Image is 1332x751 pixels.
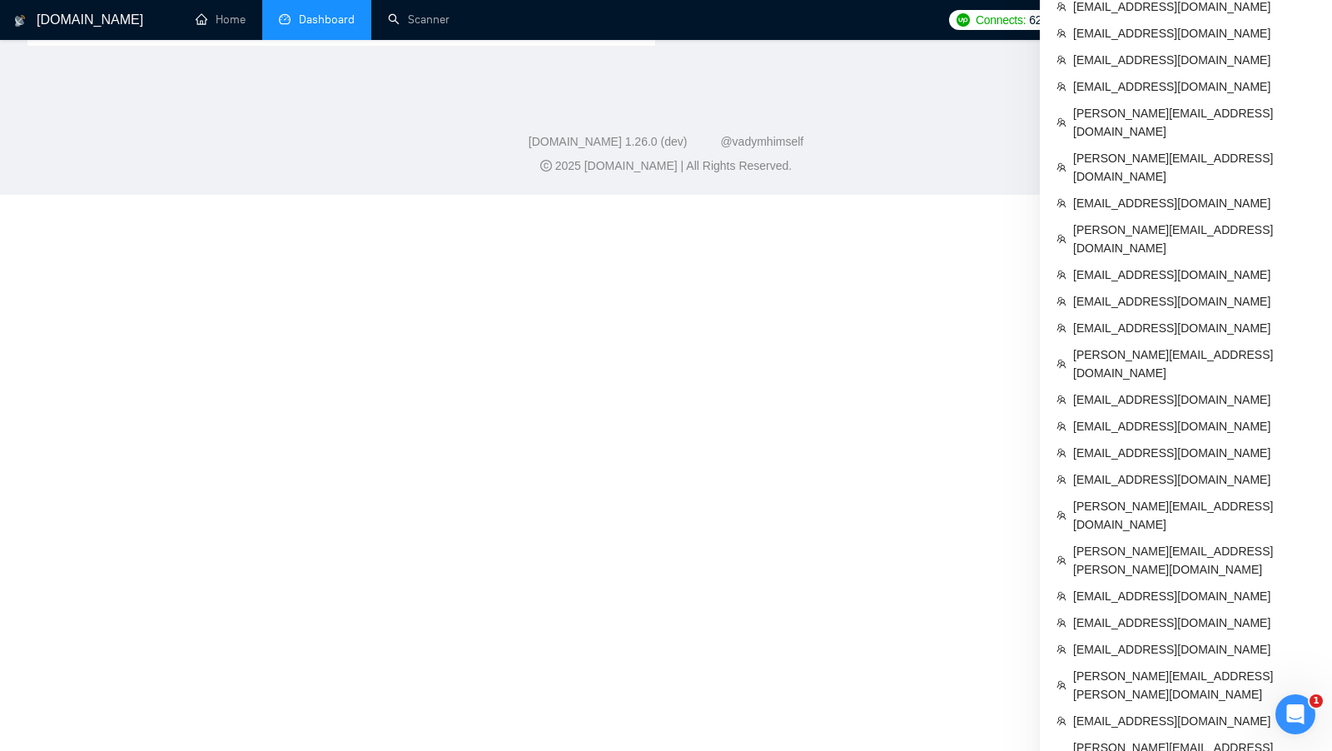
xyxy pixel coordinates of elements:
span: [EMAIL_ADDRESS][DOMAIN_NAME] [1073,470,1315,489]
span: team [1056,82,1066,92]
span: team [1056,55,1066,65]
span: team [1056,395,1066,405]
span: team [1056,162,1066,172]
span: team [1056,555,1066,565]
span: [EMAIL_ADDRESS][DOMAIN_NAME] [1073,24,1315,42]
span: [EMAIL_ADDRESS][DOMAIN_NAME] [1073,390,1315,409]
span: [PERSON_NAME][EMAIL_ADDRESS][PERSON_NAME][DOMAIN_NAME] [1073,542,1315,579]
span: team [1056,296,1066,306]
span: team [1056,234,1066,244]
iframe: Intercom live chat [1275,694,1315,734]
span: [PERSON_NAME][EMAIL_ADDRESS][DOMAIN_NAME] [1073,104,1315,141]
span: team [1056,618,1066,628]
span: Connects: [976,11,1026,29]
span: [EMAIL_ADDRESS][DOMAIN_NAME] [1073,51,1315,69]
span: team [1056,716,1066,726]
span: [PERSON_NAME][EMAIL_ADDRESS][DOMAIN_NAME] [1073,149,1315,186]
span: team [1056,421,1066,431]
span: [EMAIL_ADDRESS][DOMAIN_NAME] [1073,614,1315,632]
span: [EMAIL_ADDRESS][DOMAIN_NAME] [1073,712,1315,730]
span: team [1056,28,1066,38]
span: copyright [540,160,552,172]
span: Dashboard [299,12,355,27]
span: 1 [1310,694,1323,708]
span: team [1056,510,1066,520]
span: [EMAIL_ADDRESS][DOMAIN_NAME] [1073,417,1315,435]
span: [PERSON_NAME][EMAIL_ADDRESS][PERSON_NAME][DOMAIN_NAME] [1073,667,1315,704]
span: team [1056,2,1066,12]
span: [EMAIL_ADDRESS][DOMAIN_NAME] [1073,292,1315,311]
a: @vadymhimself [720,135,803,148]
span: [EMAIL_ADDRESS][DOMAIN_NAME] [1073,444,1315,462]
span: team [1056,680,1066,690]
span: [EMAIL_ADDRESS][DOMAIN_NAME] [1073,77,1315,96]
span: dashboard [279,13,291,25]
span: team [1056,323,1066,333]
span: [EMAIL_ADDRESS][DOMAIN_NAME] [1073,319,1315,337]
span: [EMAIL_ADDRESS][DOMAIN_NAME] [1073,266,1315,284]
span: team [1056,270,1066,280]
a: searchScanner [388,12,450,27]
span: [PERSON_NAME][EMAIL_ADDRESS][DOMAIN_NAME] [1073,497,1315,534]
a: homeHome [196,12,246,27]
span: [EMAIL_ADDRESS][DOMAIN_NAME] [1073,640,1315,659]
span: [EMAIL_ADDRESS][DOMAIN_NAME] [1073,194,1315,212]
span: [PERSON_NAME][EMAIL_ADDRESS][DOMAIN_NAME] [1073,221,1315,257]
span: team [1056,198,1066,208]
span: team [1056,475,1066,485]
span: team [1056,644,1066,654]
span: 620 [1029,11,1047,29]
span: team [1056,359,1066,369]
span: team [1056,117,1066,127]
img: logo [14,7,26,34]
span: [PERSON_NAME][EMAIL_ADDRESS][DOMAIN_NAME] [1073,346,1315,382]
span: team [1056,448,1066,458]
span: [EMAIL_ADDRESS][DOMAIN_NAME] [1073,587,1315,605]
img: upwork-logo.png [957,13,970,27]
a: [DOMAIN_NAME] 1.26.0 (dev) [529,135,688,148]
span: team [1056,591,1066,601]
div: 2025 [DOMAIN_NAME] | All Rights Reserved. [13,157,1319,175]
